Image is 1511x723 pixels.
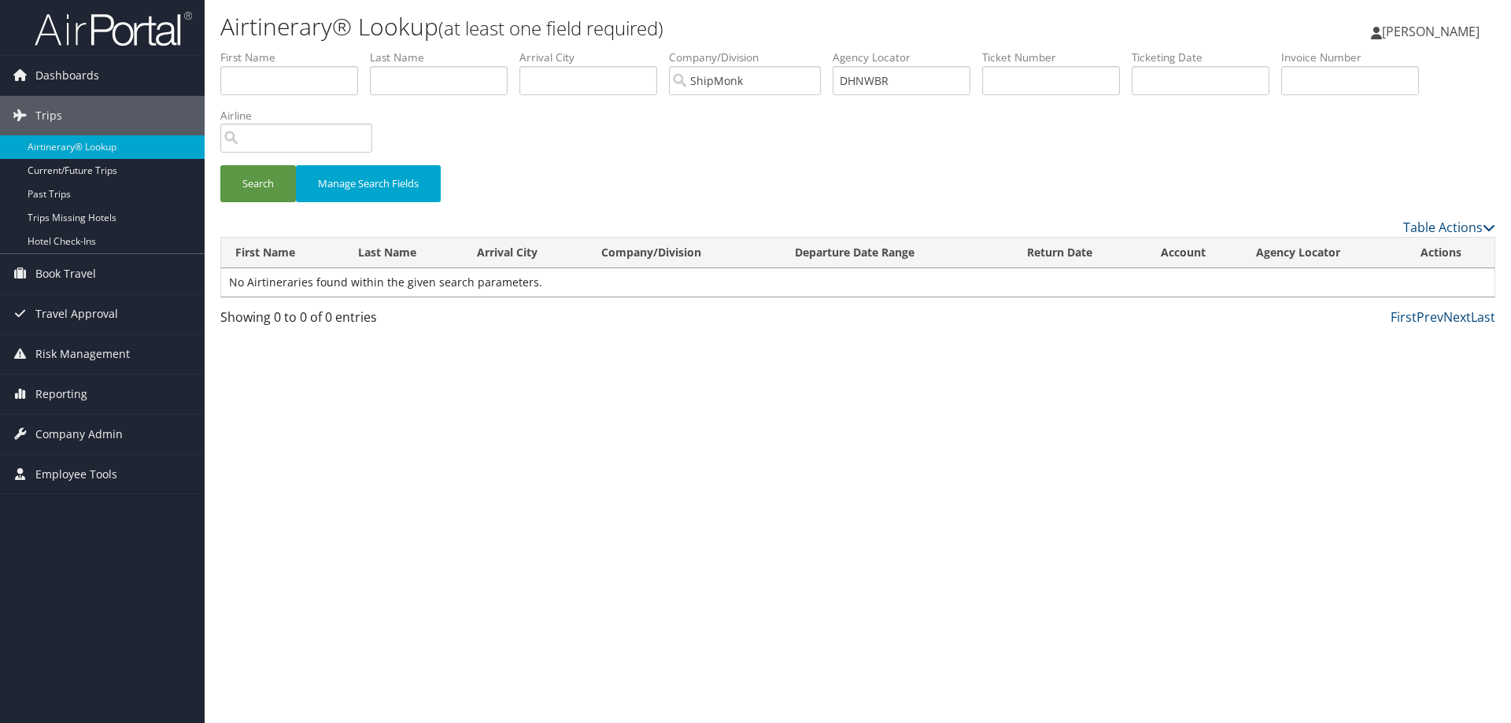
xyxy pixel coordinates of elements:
span: Reporting [35,374,87,414]
a: [PERSON_NAME] [1371,8,1495,55]
th: Company/Division [587,238,780,268]
span: Dashboards [35,56,99,95]
a: Table Actions [1403,219,1495,236]
a: First [1391,308,1417,326]
button: Search [220,165,296,202]
a: Next [1443,308,1471,326]
label: First Name [220,50,370,65]
label: Invoice Number [1281,50,1431,65]
th: Agency Locator: activate to sort column ascending [1242,238,1406,268]
label: Agency Locator [833,50,982,65]
th: First Name: activate to sort column ascending [221,238,344,268]
span: Book Travel [35,254,96,293]
a: Prev [1417,308,1443,326]
label: Airline [220,108,384,124]
label: Arrival City [519,50,669,65]
img: airportal-logo.png [35,10,192,47]
label: Ticket Number [982,50,1132,65]
th: Departure Date Range: activate to sort column ascending [781,238,1013,268]
label: Last Name [370,50,519,65]
div: Showing 0 to 0 of 0 entries [220,308,522,334]
th: Account: activate to sort column ascending [1147,238,1242,268]
th: Last Name: activate to sort column ascending [344,238,464,268]
th: Arrival City: activate to sort column ascending [463,238,587,268]
button: Manage Search Fields [296,165,441,202]
h1: Airtinerary® Lookup [220,10,1070,43]
label: Company/Division [669,50,833,65]
span: Trips [35,96,62,135]
a: Last [1471,308,1495,326]
span: [PERSON_NAME] [1382,23,1480,40]
label: Ticketing Date [1132,50,1281,65]
span: Travel Approval [35,294,118,334]
small: (at least one field required) [438,15,663,41]
td: No Airtineraries found within the given search parameters. [221,268,1494,297]
span: Employee Tools [35,455,117,494]
th: Actions [1406,238,1494,268]
th: Return Date: activate to sort column ascending [1013,238,1147,268]
span: Risk Management [35,334,130,374]
span: Company Admin [35,415,123,454]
